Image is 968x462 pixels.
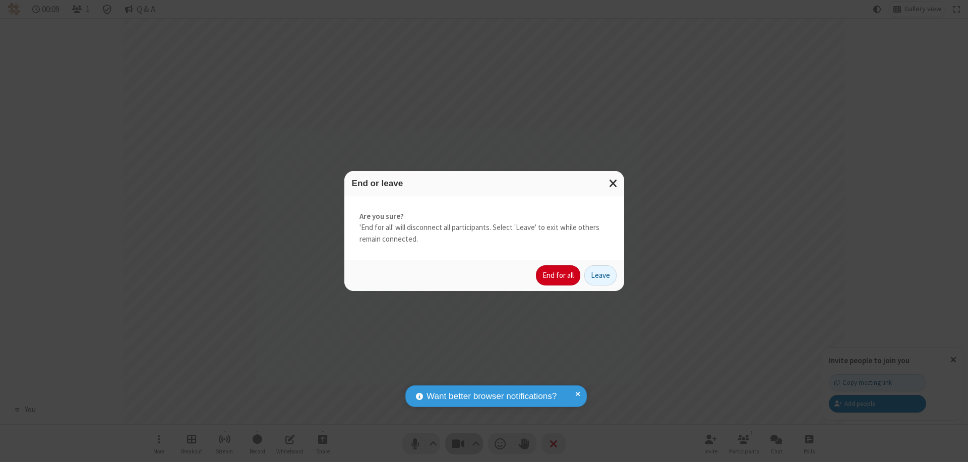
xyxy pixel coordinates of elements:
button: End for all [536,265,580,285]
span: Want better browser notifications? [427,390,557,403]
button: Leave [584,265,617,285]
button: Close modal [603,171,624,196]
h3: End or leave [352,179,617,188]
div: 'End for all' will disconnect all participants. Select 'Leave' to exit while others remain connec... [344,196,624,260]
strong: Are you sure? [359,211,609,222]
